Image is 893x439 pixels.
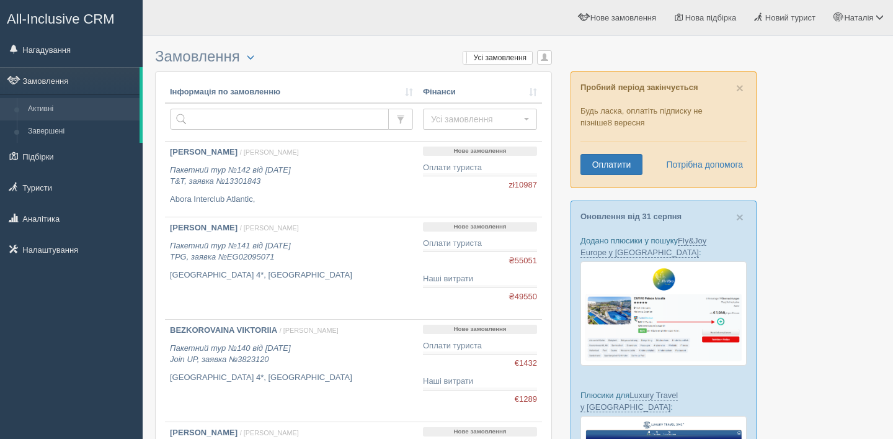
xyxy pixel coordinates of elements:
[165,142,418,217] a: [PERSON_NAME] / [PERSON_NAME] Пакетний тур №142 від [DATE]T&T, заявка №13301843 Abora Interclub A...
[423,238,537,250] div: Оплати туриста
[608,118,645,127] span: 8 вересня
[423,340,537,352] div: Оплати туриста
[423,222,537,232] p: Нове замовлення
[580,83,698,92] b: Пробний період закінчується
[240,429,299,437] span: / [PERSON_NAME]
[515,394,537,405] span: €1289
[170,86,413,98] a: Інформація по замовленню
[165,217,418,319] a: [PERSON_NAME] / [PERSON_NAME] Пакетний тур №141 від [DATE]TPG, заявка №EG02095071 [GEOGRAPHIC_DAT...
[685,13,737,22] span: Нова підбірка
[580,212,682,221] a: Оновлення від 31 серпня
[736,81,744,95] span: ×
[431,113,521,125] span: Усі замовлення
[423,325,537,334] p: Нове замовлення
[22,120,140,143] a: Завершені
[170,147,238,156] b: [PERSON_NAME]
[423,86,537,98] a: Фінанси
[170,343,291,364] i: Пакетний тур №140 від [DATE] Join UP, заявка №3823120
[170,194,413,206] p: Abora Interclub Atlantic,
[580,236,706,258] a: Fly&Joy Europe у [GEOGRAPHIC_DATA]
[170,223,238,232] b: [PERSON_NAME]
[423,376,537,387] div: Наші витрати
[423,427,537,437] p: Нове замовлення
[509,255,537,267] span: ₴55051
[463,52,532,64] label: Усі замовлення
[165,320,418,422] a: BEZKOROVAINA VIKTORIIA / [PERSON_NAME] Пакетний тур №140 від [DATE]Join UP, заявка №3823120 [GEOG...
[155,48,552,65] h3: Замовлення
[280,327,339,334] span: / [PERSON_NAME]
[423,273,537,285] div: Наші витрати
[580,261,747,366] img: fly-joy-de-proposal-crm-for-travel-agency.png
[590,13,656,22] span: Нове замовлення
[240,148,299,156] span: / [PERSON_NAME]
[658,154,744,175] a: Потрібна допомога
[22,98,140,120] a: Активні
[509,179,537,191] span: zł10987
[7,11,115,27] span: All-Inclusive CRM
[170,269,413,281] p: [GEOGRAPHIC_DATA] 4*, [GEOGRAPHIC_DATA]
[580,391,678,412] a: Luxury Travel у [GEOGRAPHIC_DATA]
[580,389,747,413] p: Плюсики для :
[170,109,389,130] input: Пошук за номером замовлення, ПІБ або паспортом туриста
[240,224,299,232] span: / [PERSON_NAME]
[170,372,413,384] p: [GEOGRAPHIC_DATA] 4*, [GEOGRAPHIC_DATA]
[765,13,815,22] span: Новий турист
[423,147,537,156] p: Нове замовлення
[170,325,277,335] b: BEZKOROVAINA VIKTORIIA
[580,235,747,258] p: Додано плюсики у пошуку :
[423,162,537,174] div: Оплати туриста
[515,358,537,369] span: €1432
[844,13,873,22] span: Наталія
[736,210,744,224] button: Close
[509,291,537,303] span: ₴49550
[170,241,291,262] i: Пакетний тур №141 від [DATE] TPG, заявка №EG02095071
[1,1,142,35] a: All-Inclusive CRM
[571,71,757,188] div: Будь ласка, оплатіть підписку не пізніше
[170,165,291,186] i: Пакетний тур №142 від [DATE] T&T, заявка №13301843
[170,428,238,437] b: [PERSON_NAME]
[423,109,537,130] button: Усі замовлення
[580,154,642,175] a: Оплатити
[736,210,744,224] span: ×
